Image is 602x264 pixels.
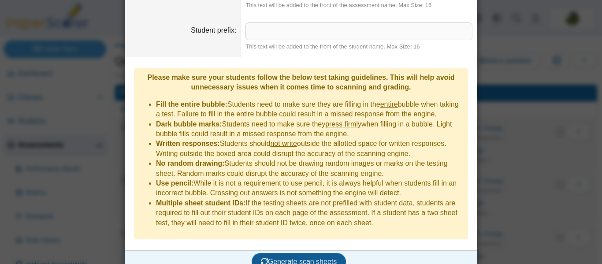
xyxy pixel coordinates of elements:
[156,199,246,207] b: Multiple sheet student IDs:
[156,139,464,159] li: Students should outside the allotted space for written responses. Writing outside the boxed area ...
[270,140,297,147] u: not write
[325,120,361,128] u: press firmly
[191,26,236,34] label: Student prefix
[156,140,220,147] b: Written responses:
[156,119,464,139] li: Students need to make sure they when filling in a bubble. Light bubble fills could result in a mi...
[156,179,193,187] b: Use pencil:
[156,178,464,198] li: While it is not a requirement to use pencil, it is always helpful when students fill in an incorr...
[156,160,225,167] b: No random drawing:
[156,100,227,108] b: Fill the entire bubble:
[380,100,398,108] u: entire
[156,120,222,128] b: Dark bubble marks:
[156,159,464,178] li: Students should not be drawing random images or marks on the testing sheet. Random marks could di...
[245,1,472,9] div: This text will be added to the front of the assessment name. Max Size: 16
[245,43,472,51] div: This text will be added to the front of the student name. Max Size: 16
[156,198,464,228] li: If the testing sheets are not prefilled with student data, students are required to fill out thei...
[147,74,454,91] b: Please make sure your students follow the below test taking guidelines. This will help avoid unne...
[156,100,464,119] li: Students need to make sure they are filling in the bubble when taking a test. Failure to fill in ...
